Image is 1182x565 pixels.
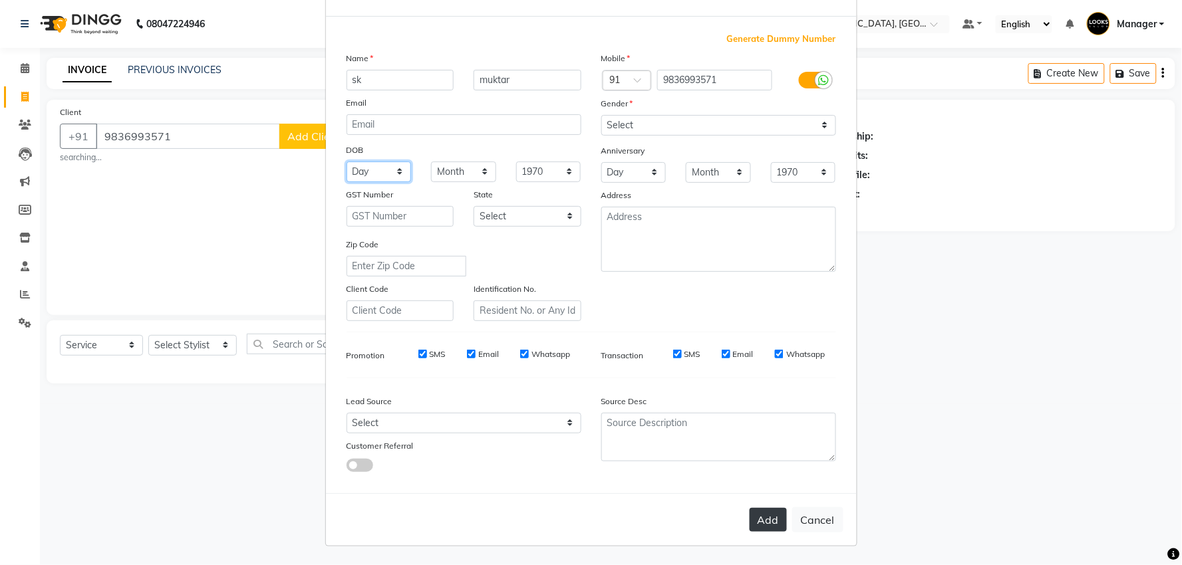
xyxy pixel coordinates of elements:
input: Email [347,114,581,135]
label: Email [347,97,367,109]
button: Cancel [792,507,843,532]
input: GST Number [347,206,454,227]
label: Email [733,348,754,360]
label: Lead Source [347,395,392,407]
label: Email [478,348,499,360]
input: First Name [347,70,454,90]
label: Client Code [347,283,389,295]
label: Whatsapp [531,348,570,360]
label: State [474,189,493,201]
input: Mobile [657,70,772,90]
label: Anniversary [601,145,645,157]
label: Source Desc [601,395,647,407]
label: Mobile [601,53,631,64]
input: Last Name [474,70,581,90]
input: Client Code [347,300,454,321]
label: Address [601,189,632,201]
label: DOB [347,144,364,156]
span: Generate Dummy Number [727,33,836,46]
label: SMS [430,348,446,360]
label: SMS [684,348,700,360]
label: GST Number [347,189,394,201]
label: Promotion [347,350,385,362]
input: Enter Zip Code [347,256,466,277]
label: Gender [601,98,633,110]
label: Name [347,53,374,64]
label: Identification No. [474,283,536,295]
label: Zip Code [347,239,379,251]
input: Resident No. or Any Id [474,300,581,321]
label: Transaction [601,350,644,362]
button: Add [750,508,787,532]
label: Customer Referral [347,440,414,452]
label: Whatsapp [786,348,825,360]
